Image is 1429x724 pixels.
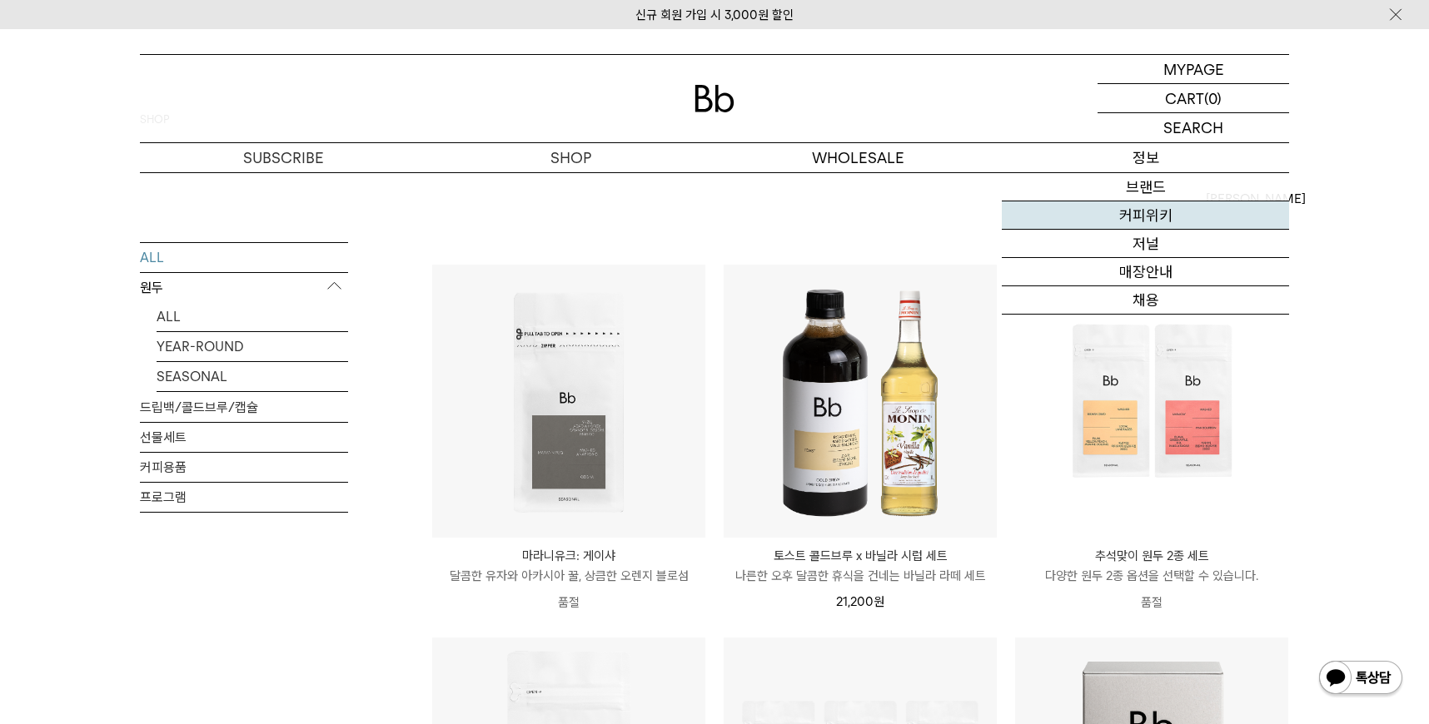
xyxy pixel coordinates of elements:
[836,594,884,609] span: 21,200
[140,452,348,481] a: 커피용품
[140,272,348,302] p: 원두
[1015,546,1288,586] a: 추석맞이 원두 2종 세트 다양한 원두 2종 옵션을 선택할 수 있습니다.
[724,265,997,538] img: 토스트 콜드브루 x 바닐라 시럽 세트
[1098,84,1289,113] a: CART (0)
[1002,201,1289,230] a: 커피위키
[874,594,884,609] span: 원
[140,422,348,451] a: 선물세트
[635,7,794,22] a: 신규 회원 가입 시 3,000원 할인
[432,546,705,586] a: 마라니유크: 게이샤 달콤한 유자와 아카시아 꿀, 상큼한 오렌지 블로섬
[1015,586,1288,619] p: 품절
[724,546,997,566] p: 토스트 콜드브루 x 바닐라 시럽 세트
[432,265,705,538] img: 마라니유크: 게이샤
[1015,546,1288,566] p: 추석맞이 원두 2종 세트
[157,301,348,330] a: ALL
[1002,258,1289,286] a: 매장안내
[1015,566,1288,586] p: 다양한 원두 2종 옵션을 선택할 수 있습니다.
[714,143,1002,172] p: WHOLESALE
[1163,55,1224,83] p: MYPAGE
[724,546,997,586] a: 토스트 콜드브루 x 바닐라 시럽 세트 나른한 오후 달콤한 휴식을 건네는 바닐라 라떼 세트
[157,331,348,360] a: YEAR-ROUND
[1098,55,1289,84] a: MYPAGE
[724,566,997,586] p: 나른한 오후 달콤한 휴식을 건네는 바닐라 라떼 세트
[432,586,705,619] p: 품절
[157,361,348,390] a: SEASONAL
[1317,659,1404,699] img: 카카오톡 채널 1:1 채팅 버튼
[695,85,734,112] img: 로고
[1002,173,1289,201] a: 브랜드
[1015,265,1288,538] img: 추석맞이 원두 2종 세트
[1163,113,1223,142] p: SEARCH
[1165,84,1204,112] p: CART
[140,392,348,421] a: 드립백/콜드브루/캡슐
[1204,84,1222,112] p: (0)
[427,143,714,172] a: SHOP
[1002,230,1289,258] a: 저널
[432,546,705,566] p: 마라니유크: 게이샤
[1002,143,1289,172] p: 정보
[140,143,427,172] a: SUBSCRIBE
[1002,286,1289,315] a: 채용
[432,566,705,586] p: 달콤한 유자와 아카시아 꿀, 상큼한 오렌지 블로섬
[140,482,348,511] a: 프로그램
[140,242,348,271] a: ALL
